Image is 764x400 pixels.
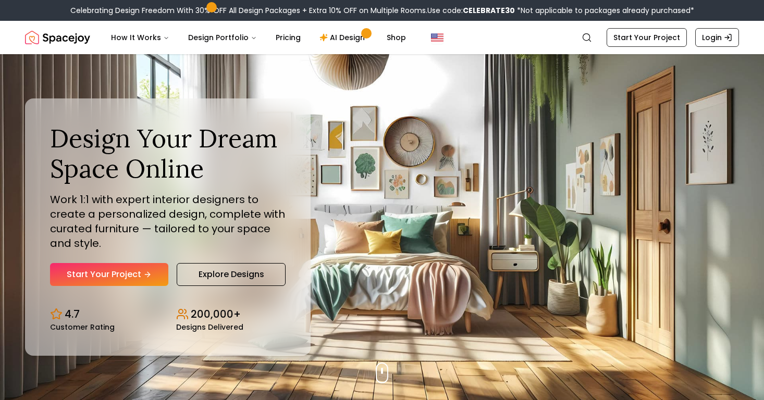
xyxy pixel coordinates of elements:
p: 200,000+ [191,307,241,321]
span: *Not applicable to packages already purchased* [515,5,694,16]
a: Explore Designs [177,263,286,286]
a: Spacejoy [25,27,90,48]
small: Customer Rating [50,323,115,331]
div: Celebrating Design Freedom With 30% OFF All Design Packages + Extra 10% OFF on Multiple Rooms. [70,5,694,16]
p: Work 1:1 with expert interior designers to create a personalized design, complete with curated fu... [50,192,286,251]
button: Design Portfolio [180,27,265,48]
small: Designs Delivered [176,323,243,331]
img: Spacejoy Logo [25,27,90,48]
a: Pricing [267,27,309,48]
b: CELEBRATE30 [463,5,515,16]
p: 4.7 [65,307,80,321]
a: Shop [378,27,414,48]
nav: Global [25,21,739,54]
button: How It Works [103,27,178,48]
nav: Main [103,27,414,48]
a: Start Your Project [607,28,687,47]
h1: Design Your Dream Space Online [50,123,286,183]
span: Use code: [427,5,515,16]
a: Start Your Project [50,263,168,286]
a: AI Design [311,27,376,48]
div: Design stats [50,298,286,331]
img: United States [431,31,443,44]
a: Login [695,28,739,47]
